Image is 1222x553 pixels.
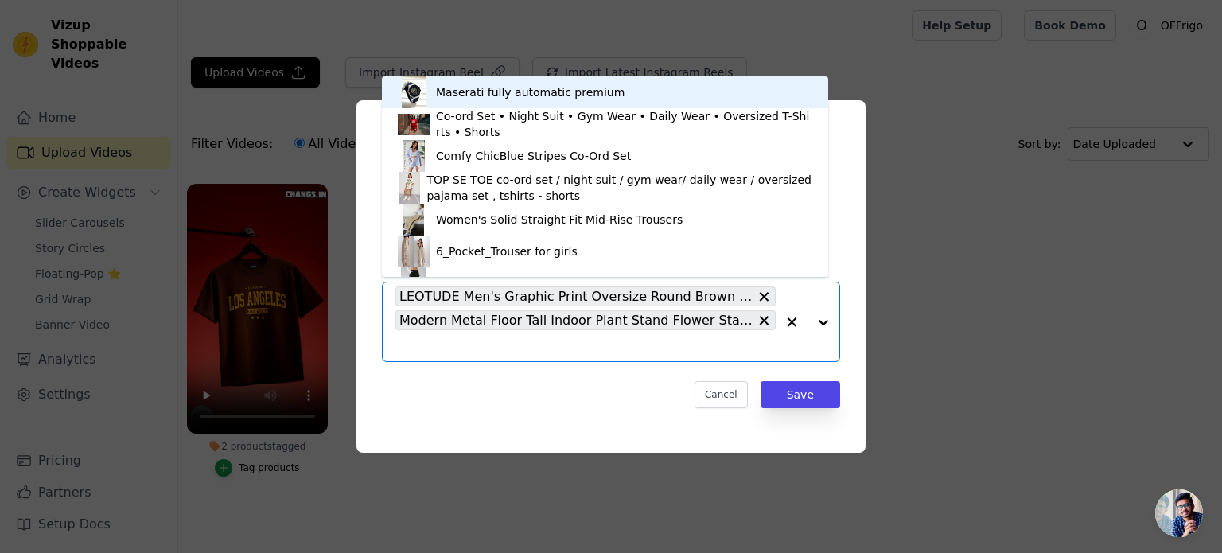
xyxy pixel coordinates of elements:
div: Co-ord Set • Night Suit • Gym Wear • Daily Wear • Oversized T-Shirts • Shorts [436,108,812,140]
div: TOP SE TOE co-ord set / night suit / gym wear/ daily wear / oversized pajama set , tshirts - shorts [426,172,811,204]
span: LEOTUDE Men's Graphic Print Oversize Round Brown Tshirts [399,286,753,306]
img: product thumbnail [398,236,430,267]
button: Save [761,381,840,408]
img: product thumbnail [398,204,430,236]
img: product thumbnail [398,172,420,204]
button: Cancel [695,381,748,408]
img: product thumbnail [398,108,430,140]
img: product thumbnail [398,140,430,172]
div: Comfy ChicBlue Stripes Co-Ord Set [436,148,631,164]
div: Women's Solid Straight Fit Mid-Rise Trousers [436,212,683,228]
img: product thumbnail [398,267,430,299]
div: Maserati fully automatic premium [436,84,625,100]
div: 6_Pocket_Trouser for girls [436,243,578,259]
span: Modern Metal Floor Tall Indoor Plant Stand Flower Stands for Living Room Bedroom Display Plant St... [399,310,753,330]
img: product thumbnail [398,76,430,108]
a: Open chat [1155,489,1203,537]
div: Gymwear trackpants for Women's [436,275,625,291]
